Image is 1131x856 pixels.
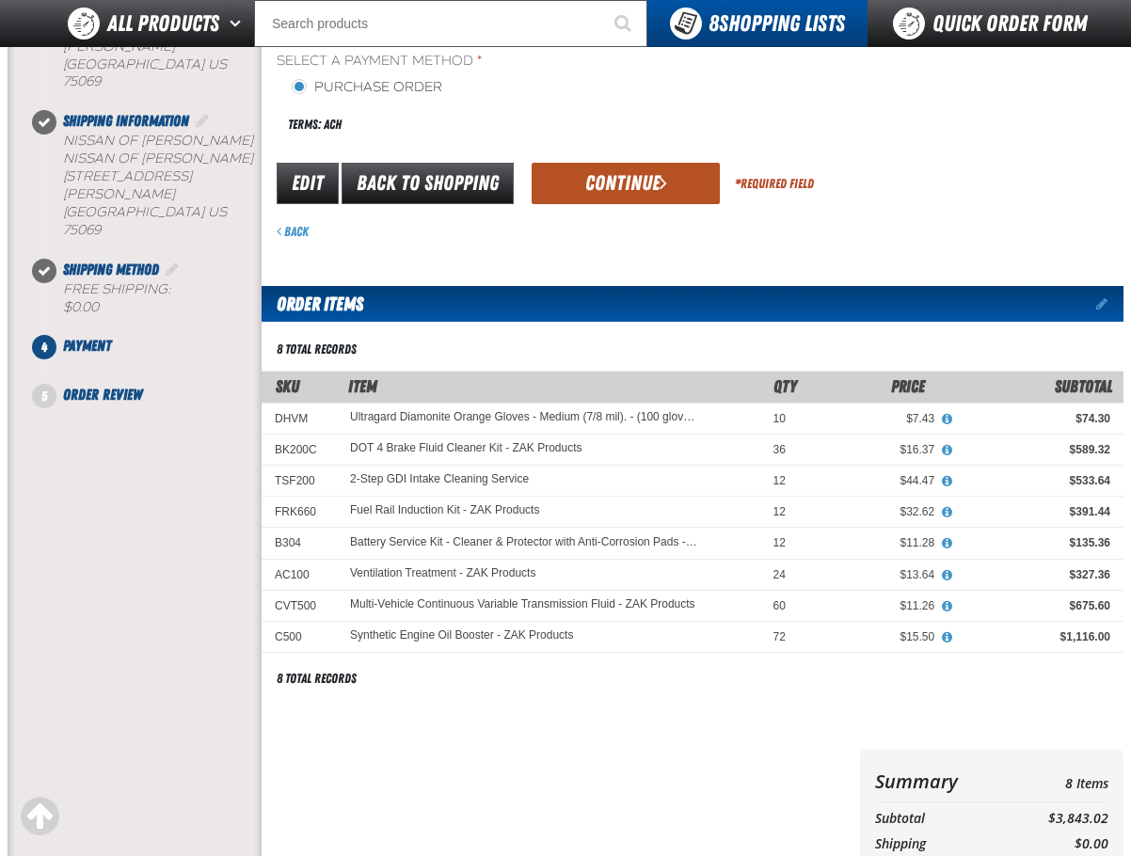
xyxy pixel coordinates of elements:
[262,466,337,497] td: TSF200
[961,504,1110,519] div: $391.44
[812,473,934,488] div: $44.47
[63,112,189,130] span: Shipping Information
[997,806,1108,832] td: $3,843.02
[63,151,253,166] span: Nissan of [PERSON_NAME]
[1096,297,1123,310] a: Edit items
[342,163,514,204] a: Back to Shopping
[773,630,786,643] span: 72
[812,629,934,644] div: $15.50
[193,112,212,130] a: Edit Shipping Information
[773,443,786,456] span: 36
[812,442,934,457] div: $16.37
[350,504,539,517] a: Fuel Rail Induction Kit - ZAK Products
[735,175,814,193] div: Required Field
[44,384,262,406] li: Order Review. Step 5 of 5. Not Completed
[350,473,529,486] a: 2-Step GDI Intake Cleaning Service
[277,341,357,358] div: 8 total records
[63,204,204,220] span: [GEOGRAPHIC_DATA]
[350,411,700,424] a: Ultragard Diamonite Orange Gloves - Medium (7/8 mil). - (100 gloves per box MIN 10 box order)
[1055,376,1112,396] span: Subtotal
[709,10,719,37] strong: 8
[812,504,934,519] div: $32.62
[350,629,573,642] a: Synthetic Engine Oil Booster - ZAK Products
[350,442,582,455] a: DOT 4 Brake Fluid Cleaner Kit - ZAK Products
[32,384,56,408] span: 5
[32,335,56,359] span: 4
[812,411,934,426] div: $7.43
[875,806,997,832] th: Subtotal
[262,528,337,559] td: B304
[350,567,535,580] a: Ventilation Treatment - ZAK Products
[63,186,175,202] span: [PERSON_NAME]
[44,259,262,336] li: Shipping Method. Step 3 of 5. Completed
[934,535,959,552] button: View All Prices for Battery Service Kit - Cleaner & Protector with Anti-Corrosion Pads - ZAK Prod...
[934,442,959,459] button: View All Prices for DOT 4 Brake Fluid Cleaner Kit - ZAK Products
[208,56,227,72] span: US
[262,403,337,434] td: DHVM
[997,765,1108,798] td: 8 Items
[709,10,845,37] span: Shopping Lists
[63,73,101,89] bdo: 75069
[262,434,337,465] td: BK200C
[63,299,99,315] strong: $0.00
[934,504,959,521] button: View All Prices for Fuel Rail Induction Kit - ZAK Products
[277,224,309,239] a: Back
[812,567,934,582] div: $13.64
[812,598,934,613] div: $11.26
[277,163,339,204] a: Edit
[961,535,1110,550] div: $135.36
[961,629,1110,644] div: $1,116.00
[163,261,182,278] a: Edit Shipping Method
[262,590,337,621] td: CVT500
[63,281,262,317] div: Free Shipping:
[961,411,1110,426] div: $74.30
[44,110,262,258] li: Shipping Information. Step 2 of 5. Completed
[63,337,111,355] span: Payment
[773,568,786,581] span: 24
[262,497,337,528] td: FRK660
[19,796,60,837] div: Scroll to the top
[262,622,337,653] td: C500
[63,386,142,404] span: Order Review
[292,79,307,94] input: Purchase Order
[350,598,695,611] a: Multi-Vehicle Continuous Variable Transmission Fluid - ZAK Products
[276,376,299,396] a: SKU
[44,335,262,384] li: Payment. Step 4 of 5. Not Completed
[934,598,959,615] button: View All Prices for Multi-Vehicle Continuous Variable Transmission Fluid - ZAK Products
[348,376,377,396] span: Item
[934,411,959,428] button: View All Prices for Ultragard Diamonite Orange Gloves - Medium (7/8 mil). - (100 gloves per box M...
[532,163,720,204] button: Continue
[773,474,786,487] span: 12
[934,567,959,584] button: View All Prices for Ventilation Treatment - ZAK Products
[63,39,175,55] span: [PERSON_NAME]
[63,133,253,149] b: Nissan of [PERSON_NAME]
[773,536,786,549] span: 12
[961,473,1110,488] div: $533.64
[961,567,1110,582] div: $327.36
[934,473,959,490] button: View All Prices for 2-Step GDI Intake Cleaning Service
[63,168,192,184] span: [STREET_ADDRESS]
[961,598,1110,613] div: $675.60
[875,765,997,798] th: Summary
[773,599,786,612] span: 60
[63,222,101,238] bdo: 75069
[277,53,693,71] span: Select a Payment Method
[891,376,925,396] span: Price
[773,376,797,396] span: Qty
[934,629,959,646] button: View All Prices for Synthetic Engine Oil Booster - ZAK Products
[350,536,700,549] a: Battery Service Kit - Cleaner & Protector with Anti-Corrosion Pads - ZAK Products
[277,670,357,688] div: 8 total records
[773,412,786,425] span: 10
[262,559,337,590] td: AC100
[208,204,227,220] span: US
[773,505,786,518] span: 12
[262,286,363,322] h2: Order Items
[63,56,204,72] span: [GEOGRAPHIC_DATA]
[961,442,1110,457] div: $589.32
[292,79,442,97] label: Purchase Order
[107,7,219,40] span: All Products
[812,535,934,550] div: $11.28
[277,104,693,145] div: Terms: ACH
[63,261,159,278] span: Shipping Method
